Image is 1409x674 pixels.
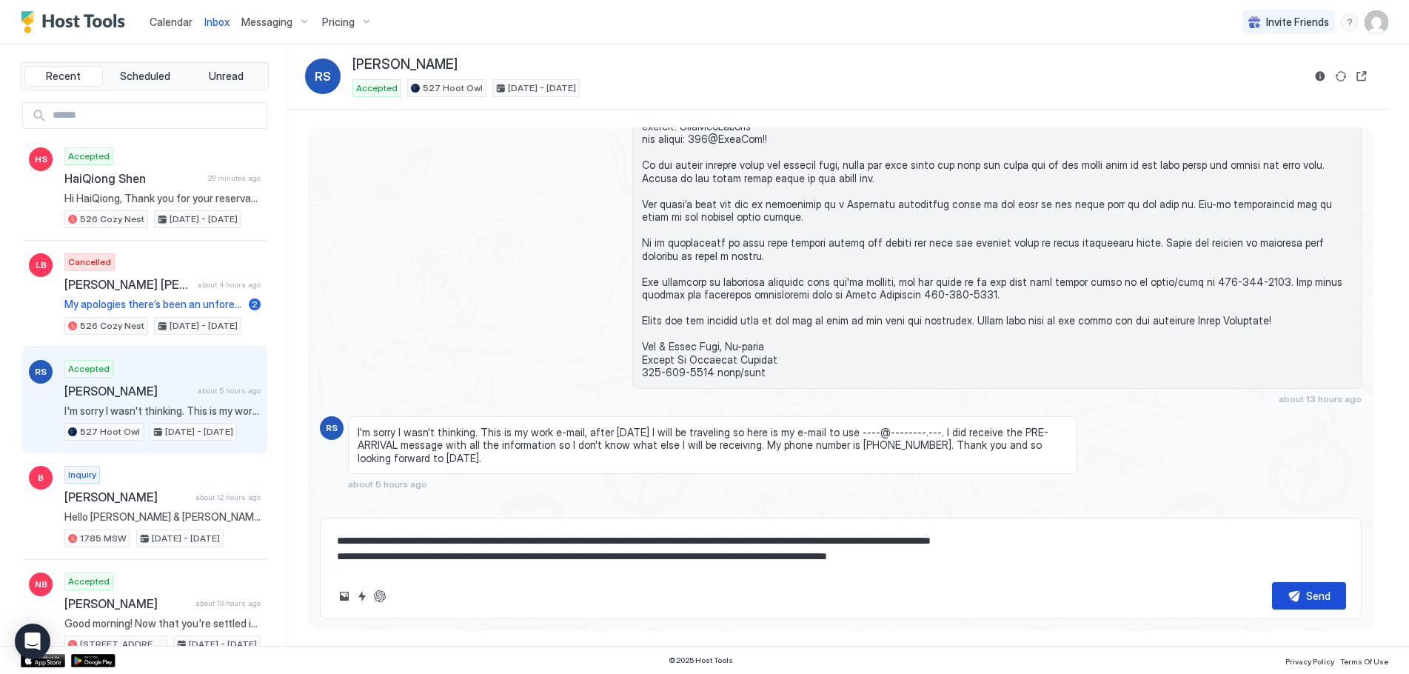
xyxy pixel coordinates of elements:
a: Inbox [204,14,230,30]
button: Recent [24,66,103,87]
span: [STREET_ADDRESS] [80,638,164,651]
span: 526 Cozy Nest [80,319,144,333]
span: Recent [46,70,81,83]
a: Calendar [150,14,193,30]
span: Privacy Policy [1285,657,1334,666]
span: 527 Hoot Owl [80,425,140,438]
span: Scheduled [120,70,170,83]
span: about 5 hours ago [198,386,261,396]
span: about 4 hours ago [198,280,261,290]
span: 526 Cozy Nest [80,213,144,226]
span: Cancelled [68,256,111,269]
div: User profile [1365,10,1388,34]
button: Unread [187,66,265,87]
span: B [38,471,44,484]
span: 1785 MSW [80,532,127,545]
span: about 12 hours ago [195,493,261,502]
span: Accepted [68,150,110,163]
button: Open reservation [1353,67,1370,85]
span: [DATE] - [DATE] [165,425,233,438]
span: [PERSON_NAME] [64,596,190,611]
div: Scheduled Messages [1244,504,1345,519]
div: menu [1341,13,1359,31]
span: Invite Friends [1266,16,1329,29]
span: I'm sorry I wasn't thinking. This is my work e-mail, after [DATE] I will be traveling so here is ... [358,426,1068,465]
span: 2 [252,298,258,310]
span: Pricing [322,16,355,29]
button: Sync reservation [1332,67,1350,85]
span: Hello [PERSON_NAME] & [PERSON_NAME]! Your cabin is beautiful and we’d love to book [DATE]-[DATE].... [64,510,261,524]
span: LB [36,258,47,272]
a: Google Play Store [71,654,116,667]
span: HaiQiong Shen [64,171,202,186]
span: about 13 hours ago [1279,393,1362,404]
span: 527 Hoot Owl [423,81,483,95]
div: Send [1306,588,1331,604]
input: Input Field [47,103,267,128]
button: Send [1272,582,1346,610]
span: Inbox [204,16,230,28]
button: Quick reply [353,587,371,605]
a: App Store [21,654,65,667]
span: Good morning! Now that you're settled in and getting familiar with the property, we wanted to rem... [64,617,261,630]
button: Reservation information [1311,67,1329,85]
div: tab-group [21,62,269,90]
span: [DATE] - [DATE] [152,532,220,545]
span: [DATE] - [DATE] [170,213,238,226]
span: [DATE] - [DATE] [170,319,238,333]
span: [PERSON_NAME] [64,490,190,504]
span: Messaging [241,16,292,29]
span: HS [35,153,47,166]
span: Calendar [150,16,193,28]
span: RS [315,67,331,85]
span: I'm sorry I wasn't thinking. This is my work e-mail, after [DATE] I will be traveling so here is ... [64,404,261,418]
span: about 5 hours ago [348,478,427,490]
button: Scheduled Messages [1224,501,1362,521]
span: Unread [209,70,244,83]
span: Inquiry [68,468,96,481]
button: Scheduled [106,66,184,87]
span: [PERSON_NAME] [PERSON_NAME] [64,277,192,292]
span: [PERSON_NAME] [64,384,192,398]
span: © 2025 Host Tools [669,655,733,665]
button: ChatGPT Auto Reply [371,587,389,605]
div: Open Intercom Messenger [15,624,50,659]
span: Terms Of Use [1340,657,1388,666]
span: about 13 hours ago [195,598,261,608]
a: Terms Of Use [1340,653,1388,668]
span: Hi HaiQiong, Thank you for your reservation for [DATE] to [DATE] in [GEOGRAPHIC_DATA] cabin in be... [64,192,261,205]
span: RS [326,421,338,435]
span: 29 minutes ago [208,173,261,183]
span: Accepted [68,362,110,376]
span: [PERSON_NAME] [352,56,458,73]
span: NB [35,578,47,591]
span: [DATE] - [DATE] [189,638,257,651]
a: Host Tools Logo [21,11,132,33]
span: My apologies there’s been an unforeseen situation causing me to further book at a later time. [64,298,243,311]
span: [DATE] - [DATE] [508,81,576,95]
span: Accepted [68,575,110,588]
span: RS [35,365,47,378]
a: Privacy Policy [1285,653,1334,668]
button: Upload image [335,587,353,605]
span: Accepted [356,81,398,95]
